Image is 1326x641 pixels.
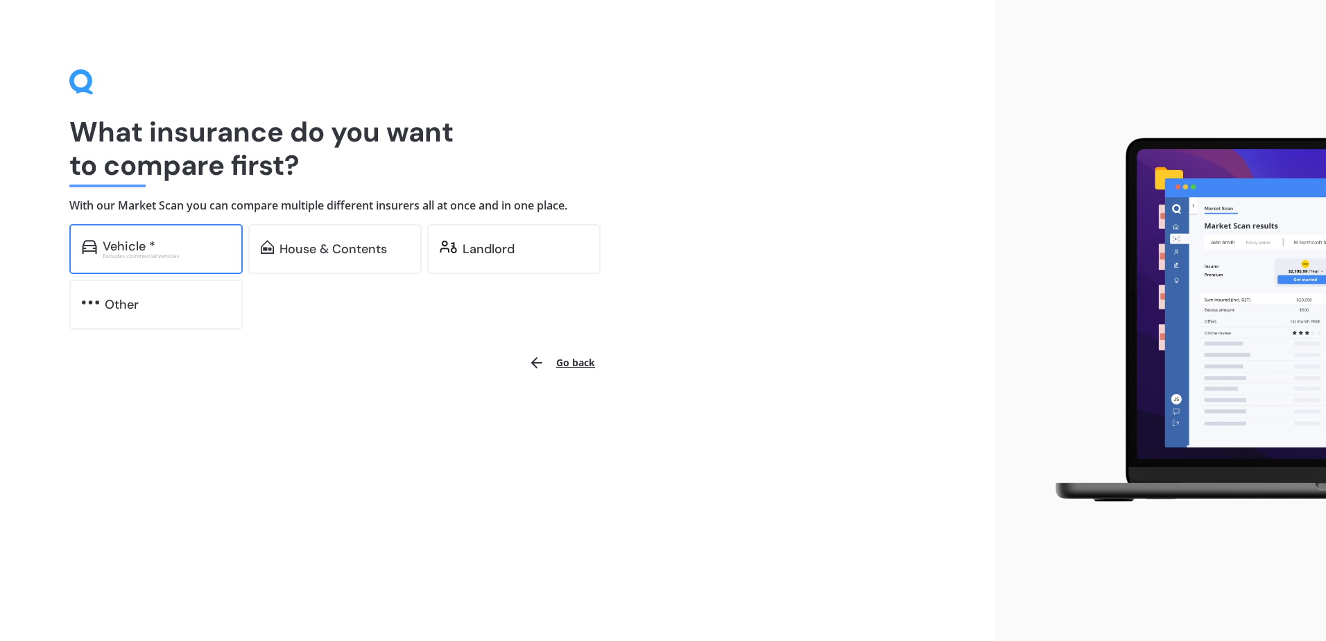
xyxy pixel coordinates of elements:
button: Go back [520,346,603,379]
img: laptop.webp [1035,130,1326,511]
img: car.f15378c7a67c060ca3f3.svg [82,240,97,254]
img: other.81dba5aafe580aa69f38.svg [82,296,99,309]
img: home-and-contents.b802091223b8502ef2dd.svg [261,240,274,254]
div: Vehicle * [103,239,155,253]
div: Other [105,298,139,311]
div: Landlord [463,242,515,256]
h4: With our Market Scan you can compare multiple different insurers all at once and in one place. [69,198,925,213]
div: Excludes commercial vehicles [103,253,230,259]
img: landlord.470ea2398dcb263567d0.svg [440,240,457,254]
div: House & Contents [279,242,387,256]
h1: What insurance do you want to compare first? [69,115,925,182]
